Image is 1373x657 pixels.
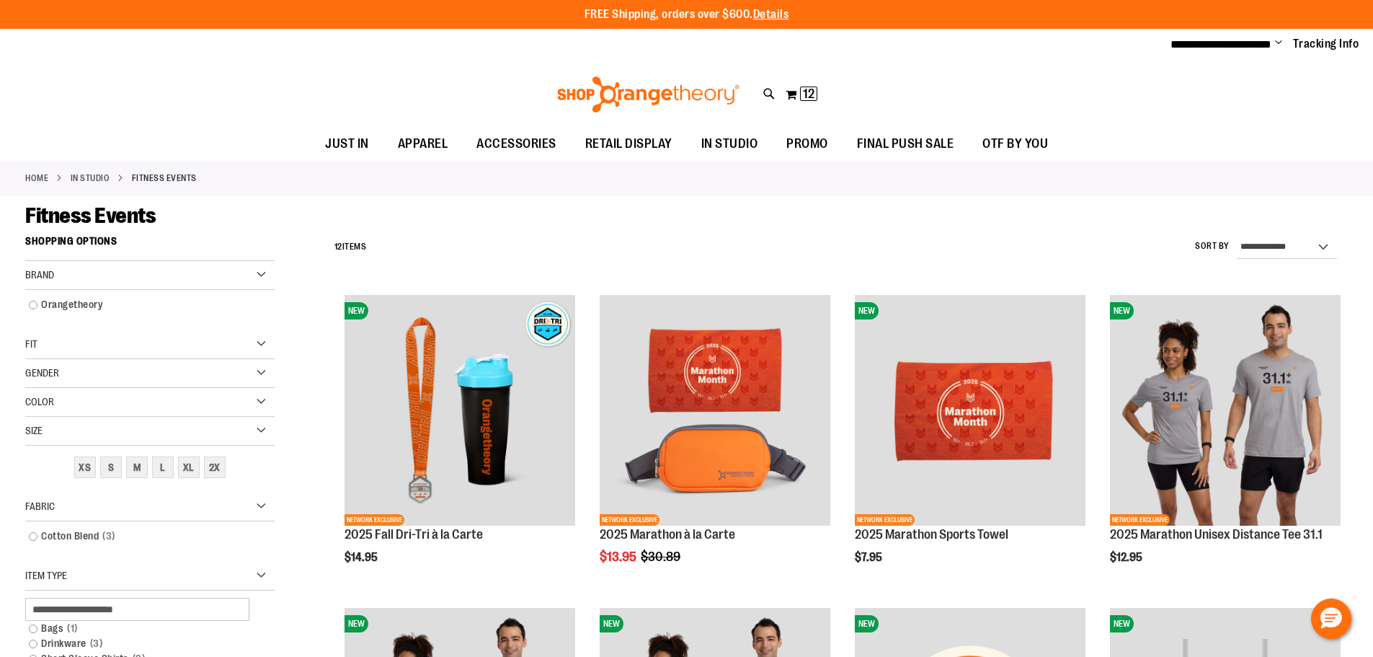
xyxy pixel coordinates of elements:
span: NETWORK EXCLUSIVE [1110,514,1170,526]
a: JUST IN [311,128,383,161]
img: 2025 Marathon Sports Towel [855,295,1085,526]
a: Orangetheory [22,297,261,312]
img: 2025 Marathon Unisex Distance Tee 31.1 [1110,295,1341,526]
img: Shop Orangetheory [555,76,742,113]
span: NEW [855,615,879,632]
label: Sort By [1195,240,1230,252]
a: Bags1 [22,621,261,636]
div: M [126,457,148,478]
span: 1 [63,621,81,636]
span: $13.95 [600,550,639,564]
span: Color [25,396,54,407]
h2: Items [334,236,367,258]
a: IN STUDIO [687,128,773,160]
div: product [592,288,837,601]
span: Fit [25,338,37,350]
div: XS [74,457,96,478]
a: S [98,454,124,480]
strong: Shopping Options [25,229,275,261]
p: FREE Shipping, orders over $600. [585,6,789,23]
span: $7.95 [855,551,884,564]
a: XS [72,454,98,480]
img: 2025 Marathon à la Carte [600,295,830,526]
span: NEW [600,615,623,632]
a: 2025 Fall Dri-Tri à la CarteNEWNETWORK EXCLUSIVE [345,295,575,528]
span: Gender [25,367,59,379]
a: 2025 Marathon Unisex Distance Tee 31.1NEWNETWORK EXCLUSIVE [1110,295,1341,528]
span: PROMO [786,128,828,160]
span: NEW [855,302,879,319]
a: 2X [202,454,228,480]
a: 2025 Marathon Sports TowelNEWNETWORK EXCLUSIVE [855,295,1085,528]
strong: Fitness Events [132,172,197,185]
span: NEW [1110,615,1134,632]
span: NEW [345,615,368,632]
span: $12.95 [1110,551,1145,564]
div: 2X [204,457,226,478]
span: Size [25,425,43,436]
span: FINAL PUSH SALE [857,128,954,160]
button: Hello, have a question? Let’s chat. [1311,599,1351,639]
a: Details [753,8,789,21]
a: 2025 Fall Dri-Tri à la Carte [345,527,483,542]
span: Fabric [25,501,55,512]
span: NEW [345,302,368,319]
span: $30.89 [641,550,683,564]
span: OTF BY YOU [982,128,1048,160]
div: L [152,457,174,478]
a: 2025 Marathon Unisex Distance Tee 31.1 [1110,527,1323,542]
span: IN STUDIO [701,128,758,160]
div: S [100,457,122,478]
a: Tracking Info [1293,36,1359,52]
span: NETWORK EXCLUSIVE [345,514,404,526]
span: APPAREL [398,128,448,160]
div: product [848,288,1093,601]
a: FINAL PUSH SALE [843,128,969,161]
span: 12 [803,87,814,101]
a: Home [25,172,48,185]
img: 2025 Fall Dri-Tri à la Carte [345,295,575,526]
a: OTF BY YOU [968,128,1062,161]
span: NEW [1110,302,1134,319]
a: Cotton Blend3 [22,529,261,544]
a: XL [176,454,202,480]
span: Brand [25,269,54,281]
span: 12 [334,242,342,252]
a: 2025 Marathon Sports Towel [855,527,1008,542]
span: 3 [99,529,119,544]
div: product [1103,288,1348,601]
a: Drinkware3 [22,636,261,651]
a: M [124,454,150,480]
span: $14.95 [345,551,380,564]
a: 2025 Marathon à la Carte [600,527,735,542]
a: L [150,454,176,480]
div: XL [178,457,200,478]
a: 2025 Marathon à la CarteNETWORK EXCLUSIVE [600,295,830,528]
span: JUST IN [325,128,369,160]
a: PROMO [772,128,843,161]
button: Account menu [1275,37,1282,51]
a: ACCESSORIES [462,128,571,161]
span: 3 [86,636,107,651]
a: IN STUDIO [71,172,110,185]
div: product [337,288,582,601]
span: RETAIL DISPLAY [585,128,672,160]
span: NETWORK EXCLUSIVE [855,514,915,526]
span: Item Type [25,570,67,581]
span: Fitness Events [25,203,156,228]
a: RETAIL DISPLAY [571,128,687,161]
a: APPAREL [383,128,463,161]
span: ACCESSORIES [476,128,556,160]
span: NETWORK EXCLUSIVE [600,514,659,526]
